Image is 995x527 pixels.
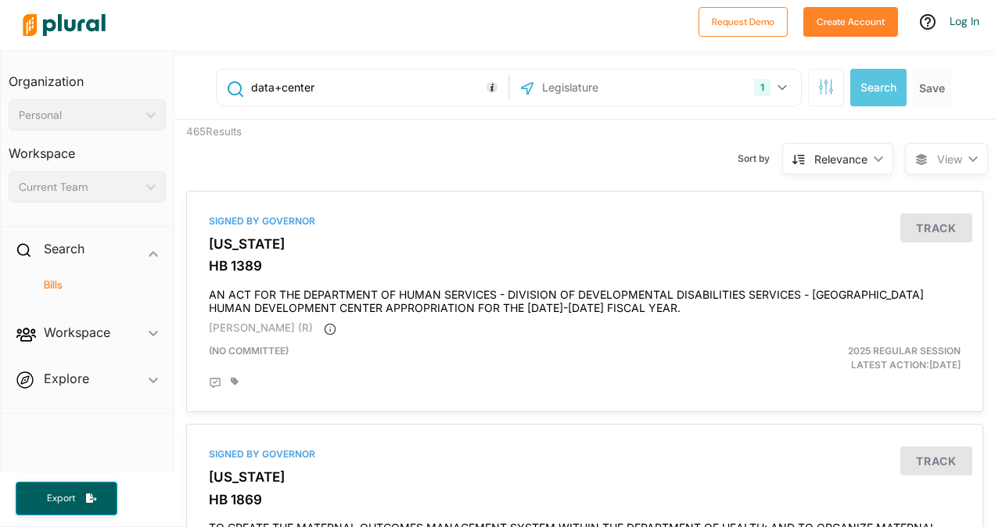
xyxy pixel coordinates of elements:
[848,345,961,357] span: 2025 Regular Session
[209,281,961,315] h4: AN ACT FOR THE DEPARTMENT OF HUMAN SERVICES - DIVISION OF DEVELOPMENTAL DISABILITIES SERVICES - [...
[699,13,788,29] a: Request Demo
[699,7,788,37] button: Request Demo
[16,482,117,515] button: Export
[231,377,239,386] div: Add tags
[209,214,961,228] div: Signed by Governor
[900,213,972,242] button: Track
[485,81,499,95] div: Tooltip anchor
[209,321,313,334] span: [PERSON_NAME] (R)
[814,151,867,167] div: Relevance
[250,73,504,102] input: Enter keywords, bill # or legislator name
[738,152,782,166] span: Sort by
[754,79,770,96] div: 1
[937,151,962,167] span: View
[541,73,708,102] input: Legislature
[850,69,907,106] button: Search
[209,236,961,252] h3: [US_STATE]
[209,377,221,389] div: Add Position Statement
[803,7,898,37] button: Create Account
[44,240,84,257] h2: Search
[209,492,961,507] h3: HB 1869
[714,344,972,372] div: Latest Action: [DATE]
[197,344,714,372] div: (no committee)
[913,69,951,106] button: Save
[36,492,86,505] span: Export
[24,278,158,292] a: Bills
[9,59,166,93] h3: Organization
[9,131,166,165] h3: Workspace
[19,107,140,124] div: Personal
[19,179,140,195] div: Current Team
[209,469,961,485] h3: [US_STATE]
[748,73,797,102] button: 1
[900,446,972,475] button: Track
[950,14,979,28] a: Log In
[209,258,961,274] h3: HB 1389
[803,13,898,29] a: Create Account
[818,79,834,92] span: Search Filters
[174,120,379,179] div: 465 Results
[209,447,961,461] div: Signed by Governor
